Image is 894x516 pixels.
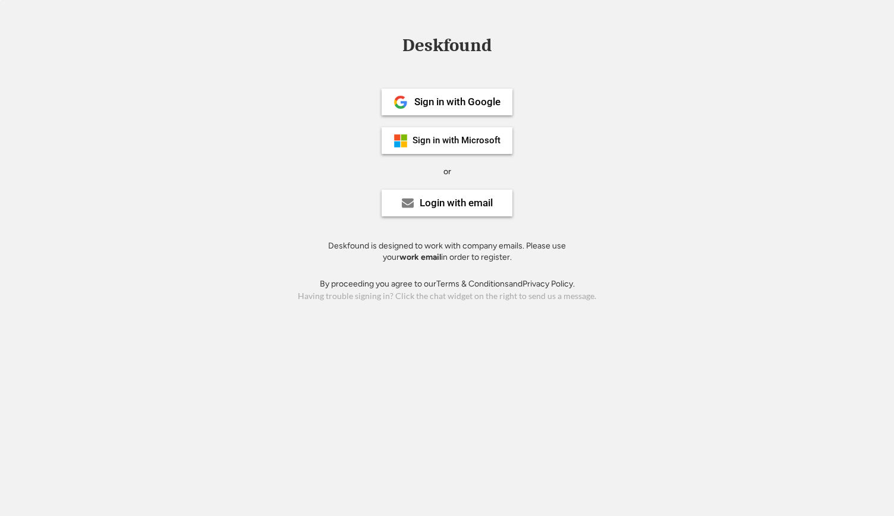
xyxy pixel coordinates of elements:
a: Terms & Conditions [436,279,509,289]
div: Sign in with Google [414,97,500,107]
a: Privacy Policy. [522,279,575,289]
div: By proceeding you agree to our and [320,278,575,290]
div: Login with email [420,198,493,208]
strong: work email [399,252,441,262]
div: Deskfound [396,36,498,55]
img: 1024px-Google__G__Logo.svg.png [394,95,408,109]
img: ms-symbollockup_mssymbol_19.png [394,134,408,148]
div: Deskfound is designed to work with company emails. Please use your in order to register. [313,240,581,263]
div: Sign in with Microsoft [413,136,500,145]
div: or [443,166,451,178]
